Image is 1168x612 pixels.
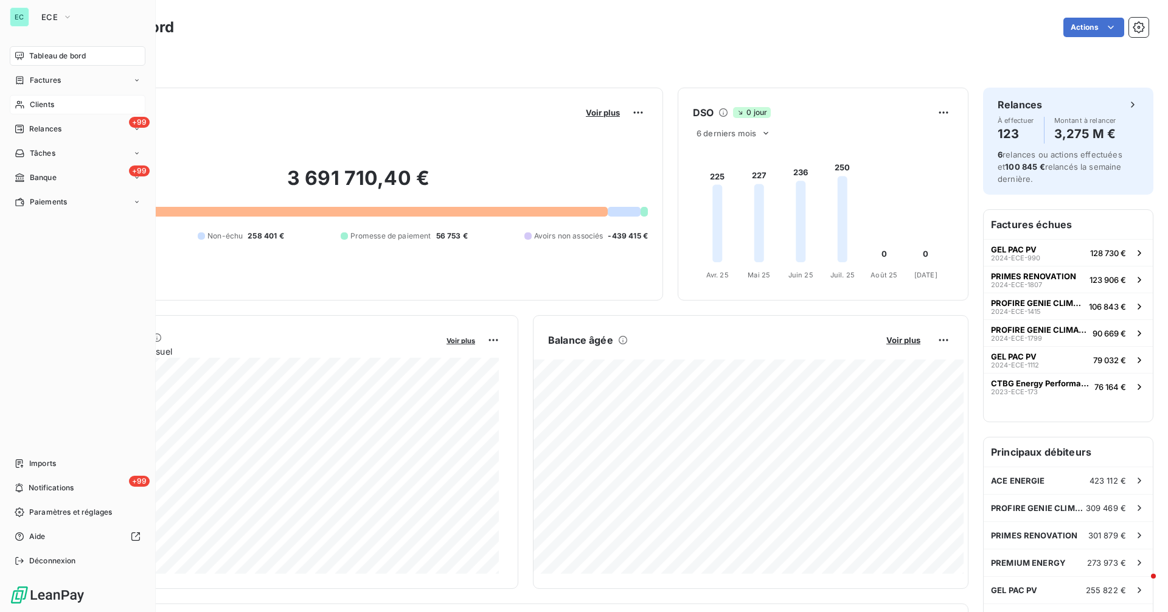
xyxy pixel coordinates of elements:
[991,308,1041,315] span: 2024-ECE-1415
[1089,302,1126,311] span: 106 843 €
[697,128,756,138] span: 6 derniers mois
[1093,355,1126,365] span: 79 032 €
[608,231,648,242] span: -439 415 €
[1086,585,1126,595] span: 255 822 €
[1127,571,1156,600] iframe: Intercom live chat
[991,503,1086,513] span: PROFIRE GENIE CLIMATIQUE
[1087,558,1126,568] span: 273 973 €
[29,507,112,518] span: Paramètres et réglages
[991,476,1045,485] span: ACE ENERGIE
[998,150,1003,159] span: 6
[1090,476,1126,485] span: 423 112 €
[1005,162,1045,172] span: 100 845 €
[350,231,431,242] span: Promesse de paiement
[984,319,1153,346] button: PROFIRE GENIE CLIMATIQUE2024-ECE-179990 669 €
[10,7,29,27] div: EC
[1090,275,1126,285] span: 123 906 €
[991,388,1038,395] span: 2023-ECE-173
[984,210,1153,239] h6: Factures échues
[29,458,56,469] span: Imports
[991,325,1088,335] span: PROFIRE GENIE CLIMATIQUE
[582,107,624,118] button: Voir plus
[914,271,937,279] tspan: [DATE]
[129,165,150,176] span: +99
[991,361,1039,369] span: 2024-ECE-1112
[248,231,283,242] span: 258 401 €
[41,12,58,22] span: ECE
[207,231,243,242] span: Non-échu
[883,335,924,346] button: Voir plus
[991,281,1042,288] span: 2024-ECE-1807
[984,239,1153,266] button: GEL PAC PV2024-ECE-990128 730 €
[984,373,1153,400] button: CTBG Energy Performance2023-ECE-17376 164 €
[30,99,54,110] span: Clients
[10,527,145,546] a: Aide
[991,254,1040,262] span: 2024-ECE-990
[30,196,67,207] span: Paiements
[129,117,150,128] span: +99
[129,476,150,487] span: +99
[1086,503,1126,513] span: 309 469 €
[436,231,468,242] span: 56 753 €
[998,117,1034,124] span: À effectuer
[1054,117,1116,124] span: Montant à relancer
[991,530,1078,540] span: PRIMES RENOVATION
[534,231,603,242] span: Avoirs non associés
[586,108,620,117] span: Voir plus
[733,107,771,118] span: 0 jour
[29,50,86,61] span: Tableau de bord
[1090,248,1126,258] span: 128 730 €
[991,298,1084,308] span: PROFIRE GENIE CLIMATIQUE
[991,271,1076,281] span: PRIMES RENOVATION
[693,105,714,120] h6: DSO
[1094,382,1126,392] span: 76 164 €
[1093,329,1126,338] span: 90 669 €
[991,378,1090,388] span: CTBG Energy Performance
[10,585,85,605] img: Logo LeanPay
[998,150,1122,184] span: relances ou actions effectuées et relancés la semaine dernière.
[29,123,61,134] span: Relances
[984,266,1153,293] button: PRIMES RENOVATION2024-ECE-1807123 906 €
[991,335,1042,342] span: 2024-ECE-1799
[1088,530,1126,540] span: 301 879 €
[30,172,57,183] span: Banque
[984,293,1153,319] button: PROFIRE GENIE CLIMATIQUE2024-ECE-1415106 843 €
[29,482,74,493] span: Notifications
[30,148,55,159] span: Tâches
[991,352,1037,361] span: GEL PAC PV
[984,346,1153,373] button: GEL PAC PV2024-ECE-111279 032 €
[29,555,76,566] span: Déconnexion
[991,558,1066,568] span: PREMIUM ENERGY
[998,124,1034,144] h4: 123
[748,271,770,279] tspan: Mai 25
[998,97,1042,112] h6: Relances
[29,531,46,542] span: Aide
[991,245,1037,254] span: GEL PAC PV
[69,345,438,358] span: Chiffre d'affaires mensuel
[871,271,897,279] tspan: Août 25
[788,271,813,279] tspan: Juin 25
[991,585,1038,595] span: GEL PAC PV
[447,336,475,345] span: Voir plus
[69,166,648,203] h2: 3 691 710,40 €
[984,437,1153,467] h6: Principaux débiteurs
[1063,18,1124,37] button: Actions
[1054,124,1116,144] h4: 3,275 M €
[886,335,920,345] span: Voir plus
[830,271,855,279] tspan: Juil. 25
[30,75,61,86] span: Factures
[706,271,729,279] tspan: Avr. 25
[443,335,479,346] button: Voir plus
[548,333,613,347] h6: Balance âgée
